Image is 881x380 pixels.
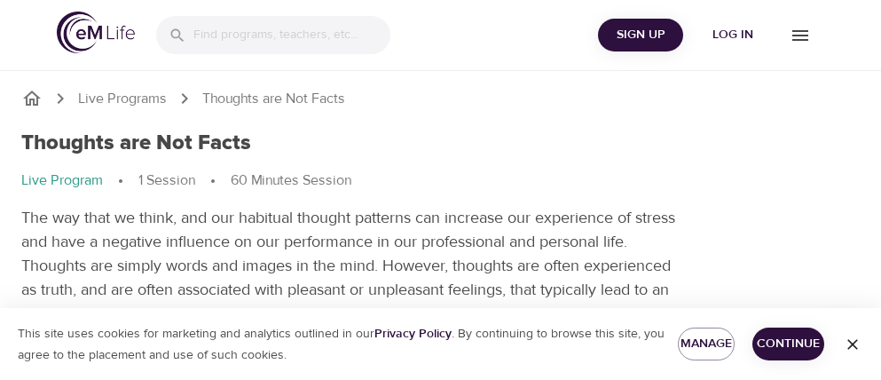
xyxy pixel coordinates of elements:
button: Sign Up [598,19,683,51]
img: logo [57,12,135,53]
button: Continue [752,328,825,360]
button: Manage [678,328,735,360]
span: Continue [767,333,811,355]
input: Find programs, teachers, etc... [193,16,390,54]
p: 1 Session [138,170,195,191]
p: The way that we think, and our habitual thought patterns can increase our experience of stress an... [21,206,687,374]
p: 60 Minutes Session [231,170,351,191]
h1: Thoughts are Not Facts [21,131,251,156]
p: Thoughts are Not Facts [202,89,345,109]
button: Log in [690,19,775,51]
nav: breadcrumb [21,170,860,192]
span: Sign Up [605,24,676,46]
button: menu [775,11,824,59]
span: Log in [697,24,768,46]
a: Privacy Policy [374,326,452,342]
a: Live Programs [78,89,167,109]
span: Manage [692,333,720,355]
nav: breadcrumb [21,88,860,109]
p: Live Program [21,170,103,191]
